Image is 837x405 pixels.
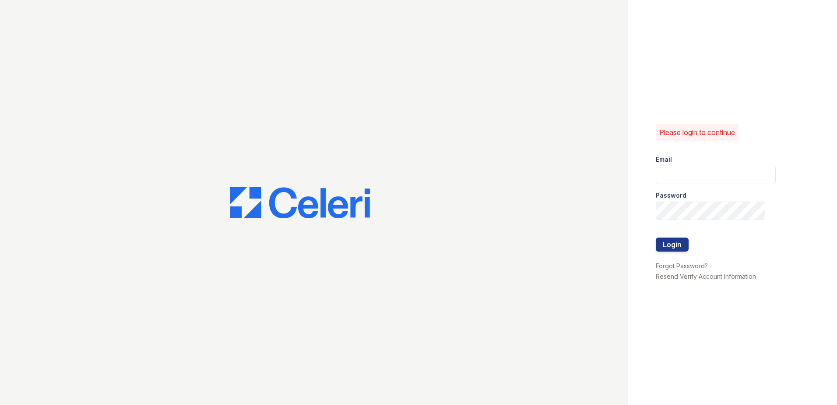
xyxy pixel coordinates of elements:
p: Please login to continue [659,127,735,138]
img: CE_Logo_Blue-a8612792a0a2168367f1c8372b55b34899dd931a85d93a1a3d3e32e68fde9ad4.png [230,187,370,218]
label: Email [656,155,672,164]
label: Password [656,191,686,200]
button: Login [656,238,689,252]
a: Forgot Password? [656,262,708,270]
a: Resend Verify Account Information [656,273,756,280]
